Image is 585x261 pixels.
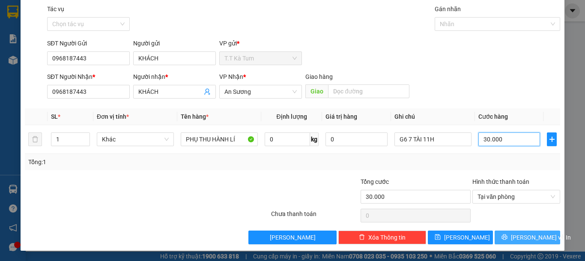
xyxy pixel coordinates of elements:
span: Đơn vị tính [97,113,129,120]
span: Định lượng [276,113,307,120]
span: Nhận: [82,8,102,17]
button: plus [547,132,557,146]
div: T.T Kà Tum [7,7,76,18]
label: Tác vụ [47,6,64,12]
input: Dọc đường [328,84,409,98]
div: VP gửi [219,39,302,48]
button: delete [28,132,42,146]
span: CR : [6,56,20,65]
span: Xóa Thông tin [368,233,406,242]
span: SL [51,113,58,120]
span: printer [501,234,507,241]
span: An Sương [224,85,297,98]
span: Tên hàng [181,113,209,120]
span: save [435,234,441,241]
div: VP [GEOGRAPHIC_DATA] [82,7,169,28]
span: Cước hàng [478,113,508,120]
span: Giá trị hàng [325,113,357,120]
span: VP Nhận [219,73,243,80]
input: Ghi Chú [394,132,472,146]
span: T.T Kà Tum [224,52,297,65]
div: Chưa thanh toán [270,209,360,224]
div: OANH [7,18,76,28]
div: 30.000 [6,55,77,66]
label: Hình thức thanh toán [472,178,529,185]
span: Giao hàng [305,73,333,80]
span: user-add [204,88,211,95]
button: save[PERSON_NAME] [428,231,493,244]
th: Ghi chú [391,108,475,125]
button: deleteXóa Thông tin [338,231,426,244]
span: Tại văn phòng [478,190,555,203]
span: kg [310,132,319,146]
div: Người gửi [133,39,216,48]
span: Gửi: [7,8,21,17]
div: 0985867045 [82,38,169,50]
span: plus [547,136,556,143]
div: 0967574633 [7,28,76,40]
button: printer[PERSON_NAME] và In [495,231,560,244]
span: [PERSON_NAME] và In [511,233,571,242]
span: Tổng cước [361,178,389,185]
span: [PERSON_NAME] [270,233,316,242]
div: THẢO [82,28,169,38]
span: Khác [102,133,169,146]
div: Tổng: 1 [28,157,227,167]
input: VD: Bàn, Ghế [181,132,258,146]
div: SĐT Người Gửi [47,39,130,48]
div: Người nhận [133,72,216,81]
button: [PERSON_NAME] [248,231,336,244]
span: [PERSON_NAME] [444,233,490,242]
div: SĐT Người Nhận [47,72,130,81]
span: delete [359,234,365,241]
span: Giao [305,84,328,98]
input: 0 [325,132,387,146]
label: Gán nhãn [435,6,461,12]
